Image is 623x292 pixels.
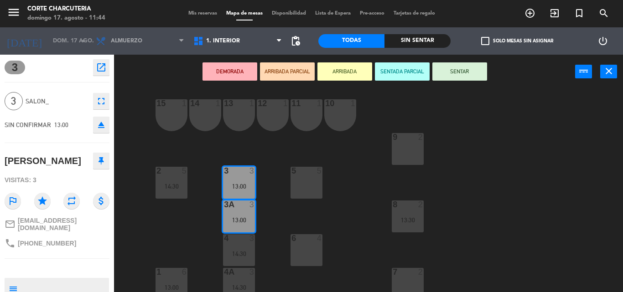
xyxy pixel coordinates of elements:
[481,37,489,45] span: check_box_outline_blank
[597,36,608,46] i: power_settings_new
[223,183,255,190] div: 13:00
[267,11,311,16] span: Disponibilidad
[317,167,322,175] div: 5
[156,268,157,276] div: 1
[549,8,560,19] i: exit_to_app
[5,61,25,74] span: 3
[5,154,81,169] div: [PERSON_NAME]
[249,99,255,108] div: 1
[7,5,21,19] i: menu
[578,66,589,77] i: power_input
[481,37,553,45] label: Solo mesas sin asignar
[325,99,326,108] div: 10
[318,34,384,48] div: Todas
[93,193,109,209] i: attach_money
[355,11,389,16] span: Pre-acceso
[54,121,68,128] span: 13:00
[375,62,430,81] button: SENTADA PARCIAL
[418,200,424,209] div: 2
[317,234,322,242] div: 4
[223,284,255,291] div: 14:30
[156,167,157,175] div: 2
[27,14,105,23] div: domingo 17. agosto - 11:44
[93,93,109,109] button: fullscreen
[249,167,255,175] div: 3
[206,38,240,44] span: 1. INTERIOR
[249,268,255,276] div: 3
[26,96,88,107] span: SALON_
[283,99,289,108] div: 1
[5,238,16,249] i: phone
[351,99,356,108] div: 1
[156,183,187,190] div: 14:30
[156,99,157,108] div: 15
[34,193,51,209] i: star
[96,119,107,130] i: eject
[63,193,80,209] i: repeat
[18,217,109,231] span: [EMAIL_ADDRESS][DOMAIN_NAME]
[223,251,255,257] div: 14:30
[93,117,109,133] button: eject
[78,36,89,46] i: arrow_drop_down
[184,11,222,16] span: Mis reservas
[190,99,191,108] div: 14
[111,38,142,44] span: Almuerzo
[156,284,187,291] div: 13:00
[249,234,255,242] div: 3
[291,234,292,242] div: 6
[5,217,109,231] a: mail_outline[EMAIL_ADDRESS][DOMAIN_NAME]
[598,8,609,19] i: search
[290,36,301,46] span: pending_actions
[27,5,105,14] div: Corte Charcuteria
[384,34,451,48] div: Sin sentar
[182,167,187,175] div: 5
[432,62,487,81] button: SENTAR
[223,217,255,223] div: 13:00
[5,121,51,128] span: SIN CONFIRMAR
[291,99,292,108] div: 11
[216,99,221,108] div: 1
[202,62,257,81] button: DEMORADA
[182,268,187,276] div: 6
[603,66,614,77] i: close
[182,99,187,108] div: 1
[96,96,107,107] i: fullscreen
[311,11,355,16] span: Lista de Espera
[600,65,617,78] button: close
[418,268,424,276] div: 2
[93,59,109,76] button: open_in_new
[5,193,21,209] i: outlined_flag
[5,172,109,188] div: Visitas: 3
[260,62,315,81] button: ARRIBADA PARCIAL
[96,62,107,73] i: open_in_new
[291,167,292,175] div: 5
[249,200,255,209] div: 3
[317,99,322,108] div: 1
[392,217,424,223] div: 13:30
[574,8,585,19] i: turned_in_not
[5,92,23,110] span: 3
[222,11,267,16] span: Mapa de mesas
[524,8,535,19] i: add_circle_outline
[317,62,372,81] button: ARRIBADA
[7,5,21,22] button: menu
[389,11,440,16] span: Tarjetas de regalo
[18,240,76,247] span: [PHONE_NUMBER]
[418,133,424,141] div: 2
[575,65,592,78] button: power_input
[5,219,16,230] i: mail_outline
